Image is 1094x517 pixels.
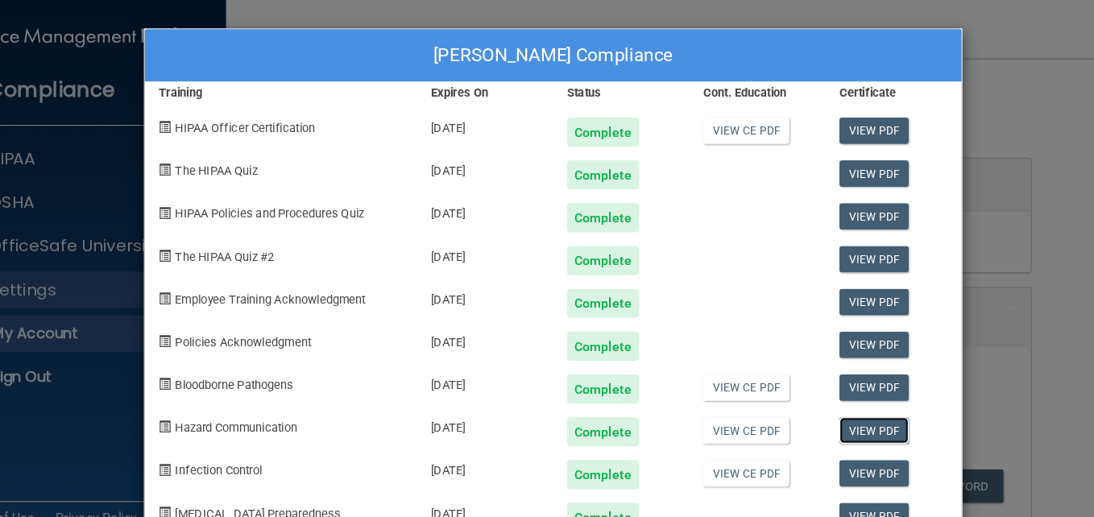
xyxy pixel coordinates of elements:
[559,331,623,357] div: Complete
[213,372,321,384] span: Hazard Communication
[800,369,862,392] a: View PDF
[213,258,381,271] span: Employee Training Acknowledgment
[186,26,908,72] div: [PERSON_NAME] Compliance
[559,142,623,168] div: Complete
[213,410,290,422] span: Infection Control
[427,395,547,432] div: [DATE]
[427,130,547,168] div: [DATE]
[213,107,337,119] span: HIPAA Officer Certification
[427,72,547,92] div: Expires On
[800,331,862,354] a: View PDF
[427,319,547,357] div: [DATE]
[547,72,667,92] div: Status
[800,445,862,468] a: View PDF
[559,104,623,130] div: Complete
[186,72,427,92] div: Training
[559,445,623,470] div: Complete
[667,72,787,92] div: Cont. Education
[213,221,300,233] span: The HIPAA Quiz #2
[427,432,547,470] div: [DATE]
[213,183,379,195] span: HIPAA Policies and Procedures Quiz
[800,142,862,165] a: View PDF
[800,104,862,127] a: View PDF
[213,296,333,308] span: Policies Acknowledgment
[800,180,862,203] a: View PDF
[559,255,623,281] div: Complete
[427,243,547,281] div: [DATE]
[679,369,756,392] a: View CE PDF
[559,180,623,205] div: Complete
[679,104,756,127] a: View CE PDF
[800,217,862,241] a: View PDF
[559,369,623,395] div: Complete
[1030,72,1078,120] button: Open Resource Center
[800,407,862,430] a: View PDF
[559,407,623,432] div: Complete
[427,168,547,205] div: [DATE]
[427,357,547,395] div: [DATE]
[427,205,547,243] div: [DATE]
[679,407,756,430] a: View CE PDF
[800,293,862,316] a: View PDF
[800,255,862,279] a: View PDF
[679,331,756,354] a: View CE PDF
[427,92,547,130] div: [DATE]
[213,448,359,460] span: [MEDICAL_DATA] Preparedness
[559,293,623,319] div: Complete
[788,72,908,92] div: Certificate
[213,145,285,157] span: The HIPAA Quiz
[213,334,317,346] span: Bloodborne Pathogens
[427,281,547,319] div: [DATE]
[559,217,623,243] div: Complete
